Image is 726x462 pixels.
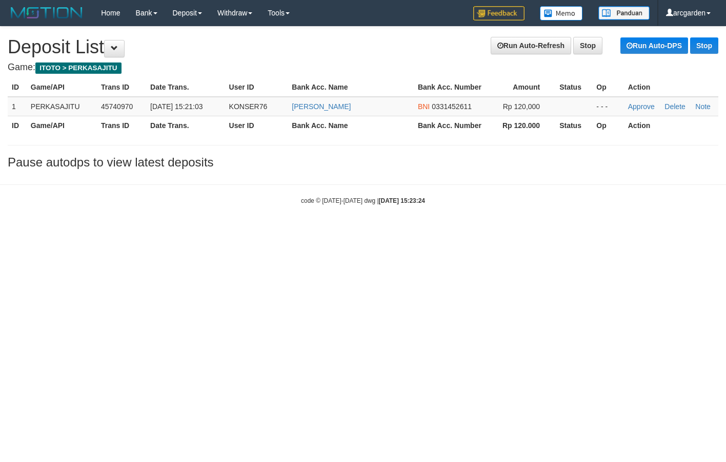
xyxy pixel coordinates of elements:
th: Action [624,78,718,97]
img: Feedback.jpg [473,6,525,20]
th: Rp 120.000 [492,116,555,135]
a: Approve [628,102,655,111]
h4: Game: [8,62,718,73]
th: Status [555,116,592,135]
th: User ID [225,78,288,97]
a: Delete [664,102,685,111]
th: Op [592,116,623,135]
th: Trans ID [97,116,146,135]
span: KONSER76 [229,102,268,111]
strong: [DATE] 15:23:24 [379,197,425,204]
a: Stop [690,37,718,54]
span: 0331452611 [432,102,472,111]
th: ID [8,78,27,97]
th: Bank Acc. Name [288,116,414,135]
img: MOTION_logo.png [8,5,86,20]
th: User ID [225,116,288,135]
span: 45740970 [101,102,133,111]
th: ID [8,116,27,135]
td: 1 [8,97,27,116]
th: Date Trans. [146,78,225,97]
th: Date Trans. [146,116,225,135]
th: Bank Acc. Number [414,116,492,135]
span: ITOTO > PERKASAJITU [35,62,122,74]
th: Game/API [27,116,97,135]
th: Amount [492,78,555,97]
img: Button%20Memo.svg [540,6,583,20]
a: Run Auto-DPS [620,37,688,54]
th: Action [624,116,718,135]
th: Bank Acc. Number [414,78,492,97]
a: Stop [573,37,602,54]
td: - - - [592,97,623,116]
th: Bank Acc. Name [288,78,414,97]
small: code © [DATE]-[DATE] dwg | [301,197,425,204]
span: BNI [418,102,430,111]
span: Rp 120,000 [503,102,540,111]
th: Status [555,78,592,97]
th: Trans ID [97,78,146,97]
a: Note [695,102,711,111]
a: [PERSON_NAME] [292,102,351,111]
th: Op [592,78,623,97]
h3: Pause autodps to view latest deposits [8,156,718,169]
th: Game/API [27,78,97,97]
img: panduan.png [598,6,650,20]
h1: Deposit List [8,37,718,57]
td: PERKASAJITU [27,97,97,116]
a: Run Auto-Refresh [491,37,571,54]
span: [DATE] 15:21:03 [150,102,203,111]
